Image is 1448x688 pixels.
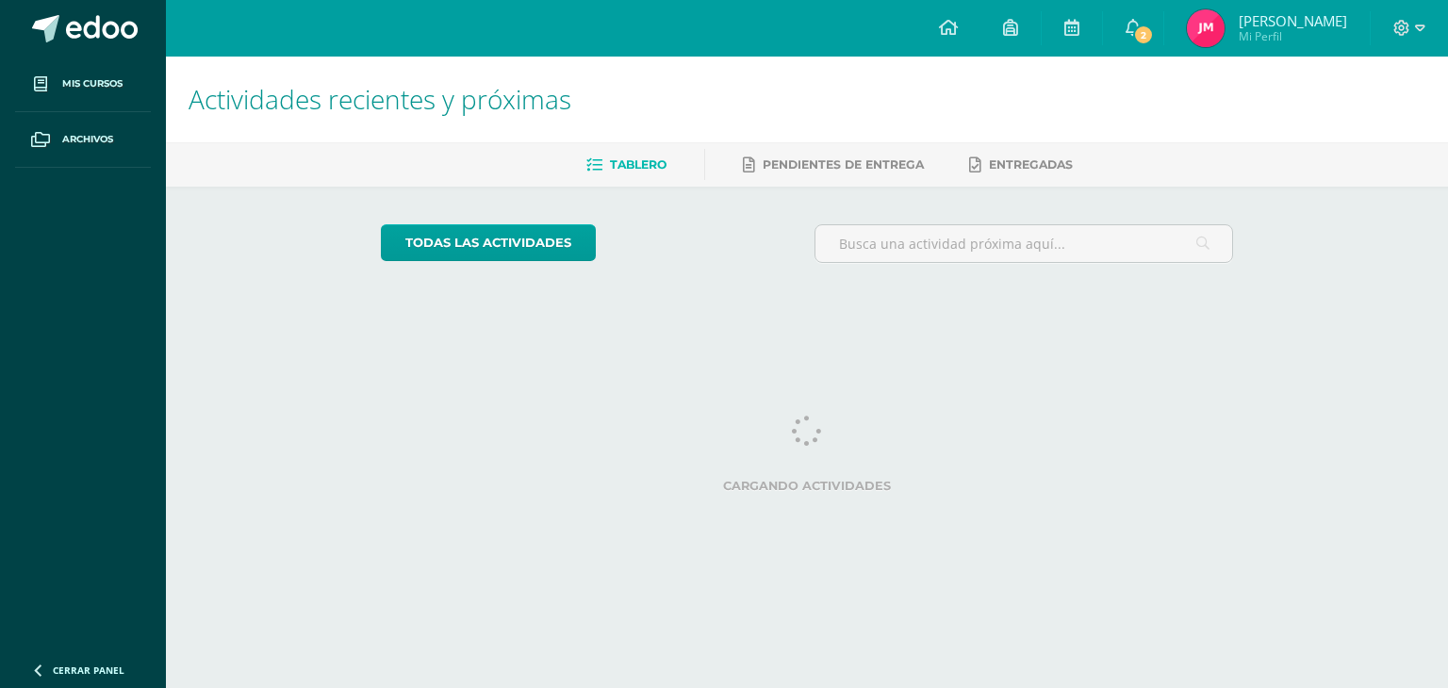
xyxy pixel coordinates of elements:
a: Tablero [586,150,666,180]
span: Archivos [62,132,113,147]
span: [PERSON_NAME] [1239,11,1347,30]
a: Mis cursos [15,57,151,112]
span: Mi Perfil [1239,28,1347,44]
span: Entregadas [989,157,1073,172]
span: Actividades recientes y próximas [189,81,571,117]
a: Pendientes de entrega [743,150,924,180]
a: Archivos [15,112,151,168]
span: Cerrar panel [53,663,124,677]
img: 6858e211fb986c9fe9688e4a84769b91.png [1187,9,1225,47]
span: Tablero [610,157,666,172]
span: Pendientes de entrega [763,157,924,172]
label: Cargando actividades [381,479,1234,493]
span: 2 [1133,25,1154,45]
span: Mis cursos [62,76,123,91]
input: Busca una actividad próxima aquí... [815,225,1233,262]
a: Entregadas [969,150,1073,180]
a: todas las Actividades [381,224,596,261]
